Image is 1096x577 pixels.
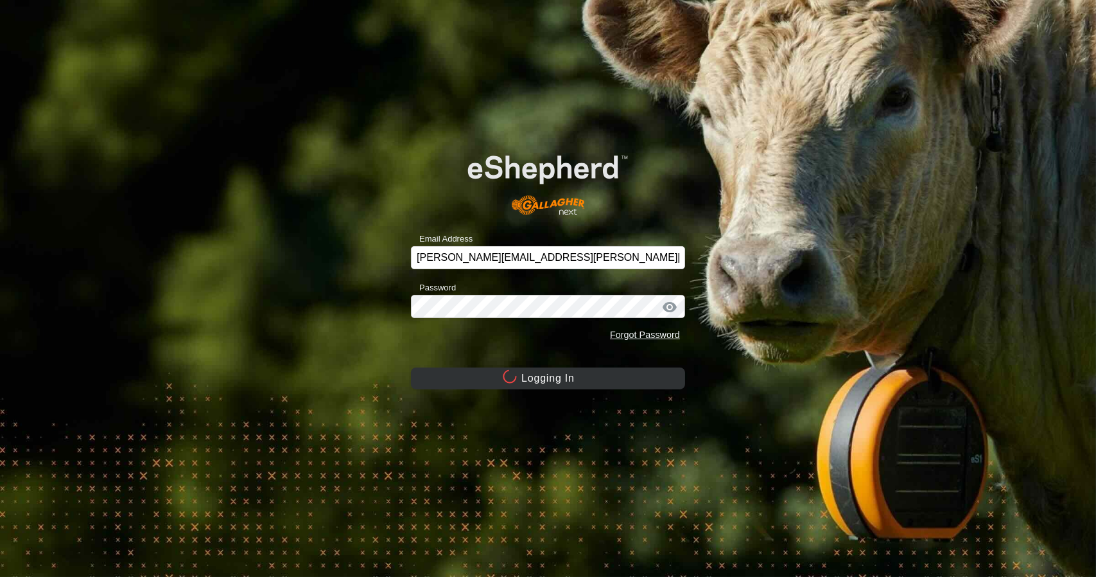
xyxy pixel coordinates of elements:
label: Password [411,281,456,294]
label: Email Address [411,233,473,245]
input: Email Address [411,246,685,269]
button: Logging In [411,368,685,389]
a: Forgot Password [610,330,680,340]
img: E-shepherd Logo [439,132,657,226]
